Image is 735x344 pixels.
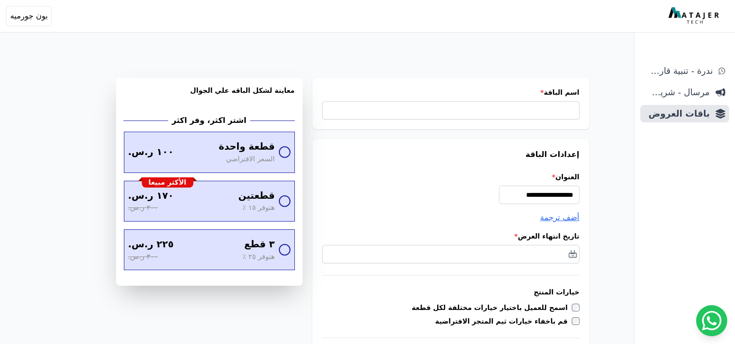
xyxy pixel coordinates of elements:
h2: اشتر اكثر، وفر اكثر [172,115,246,126]
div: الأكثر مبيعا [142,177,193,188]
span: مرسال - شريط دعاية [644,86,710,99]
label: قم باخفاء خيارات ثيم المتجر الافتراضية [435,316,572,326]
h3: إعدادات الباقة [322,149,580,160]
span: بون جورميه [10,10,48,22]
span: ١٧٠ ر.س. [128,189,174,203]
span: هتوفر ٢٥ ٪ [242,252,275,262]
span: ١٠٠ ر.س. [128,145,174,159]
span: ٢٢٥ ر.س. [128,238,174,252]
label: اسم الباقة [322,87,580,97]
span: أضف ترجمة [540,213,580,222]
h3: خيارات المنتج [322,287,580,297]
button: أضف ترجمة [540,212,580,224]
span: قطعة واحدة [219,140,274,154]
span: ٢٠٠ ر.س. [128,203,158,213]
img: MatajerTech Logo [668,7,721,25]
span: هتوفر ١٥ ٪ [242,203,275,213]
label: تاريخ انتهاء العرض [322,231,580,241]
h3: معاينة لشكل الباقه علي الجوال [124,86,295,107]
label: اسمح للعميل باختيار خيارات مختلفة لكل قطعة [412,303,572,312]
span: السعر الافتراضي [226,154,274,165]
span: ندرة - تنبية قارب علي النفاذ [644,64,713,78]
span: باقات العروض [644,107,710,120]
span: ٣٠٠ ر.س. [128,252,158,262]
button: بون جورميه [6,6,52,26]
label: العنوان [322,172,580,182]
span: ٣ قطع [244,238,275,252]
span: قطعتين [238,189,274,203]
